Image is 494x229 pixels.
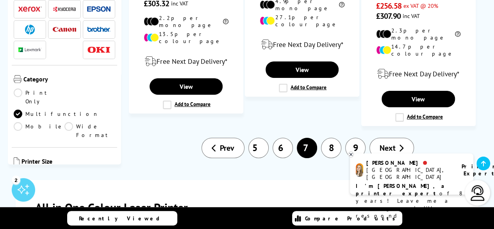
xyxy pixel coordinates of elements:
[18,45,42,55] a: Lexmark
[23,75,115,85] span: Category
[14,122,64,139] a: Mobile
[87,25,111,34] a: Brother
[53,27,76,32] img: Canon
[79,215,168,222] span: Recently Viewed
[18,6,42,12] img: Xerox
[366,159,452,166] div: [PERSON_NAME]
[470,185,485,201] img: user-headset-light.svg
[53,4,76,14] a: Kyocera
[35,200,459,215] h2: All in One Colour Laser Printer
[260,14,344,28] li: 27.1p per colour page
[273,138,293,158] a: 6
[14,88,64,106] a: Print Only
[305,215,399,222] span: Compare Products
[356,182,447,197] b: I'm [PERSON_NAME], a printer expert
[144,31,228,45] li: 13.5p per colour page
[21,157,115,167] span: Printer Size
[403,12,420,20] span: inc VAT
[376,43,461,57] li: 14.7p per colour page
[87,6,111,12] img: Epson
[376,11,401,21] span: £307.90
[321,138,341,158] a: 8
[292,211,402,225] a: Compare Products
[403,2,438,9] span: ex VAT @ 20%
[345,138,366,158] a: 9
[14,157,20,165] img: Printer Size
[144,14,228,29] li: 2.2p per mono page
[266,61,339,78] a: View
[249,34,355,56] div: modal_delivery
[395,113,443,122] label: Add to Compare
[202,138,244,158] a: Prev
[133,50,239,72] div: modal_delivery
[369,138,414,158] a: Next
[67,211,177,225] a: Recently Viewed
[150,78,223,95] a: View
[356,182,467,220] p: of 8 years! Leave me a message and I'll respond ASAP
[25,25,35,34] img: HP
[356,163,363,177] img: amy-livechat.png
[366,63,471,85] div: modal_delivery
[53,6,76,12] img: Kyocera
[279,84,326,92] label: Add to Compare
[87,4,111,14] a: Epson
[53,25,76,34] a: Canon
[366,166,452,180] div: [GEOGRAPHIC_DATA], [GEOGRAPHIC_DATA]
[87,45,111,55] a: OKI
[376,1,401,11] span: £256.58
[18,25,42,34] a: HP
[248,138,269,158] a: 5
[87,27,111,32] img: Brother
[18,47,42,52] img: Lexmark
[87,47,111,53] img: OKI
[18,4,42,14] a: Xerox
[380,143,396,153] span: Next
[64,122,115,139] a: Wide Format
[376,27,461,41] li: 2.3p per mono page
[12,175,20,184] div: 2
[163,101,210,109] label: Add to Compare
[14,110,99,118] a: Multifunction
[382,91,455,107] a: View
[220,143,234,153] span: Prev
[14,75,21,83] img: Category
